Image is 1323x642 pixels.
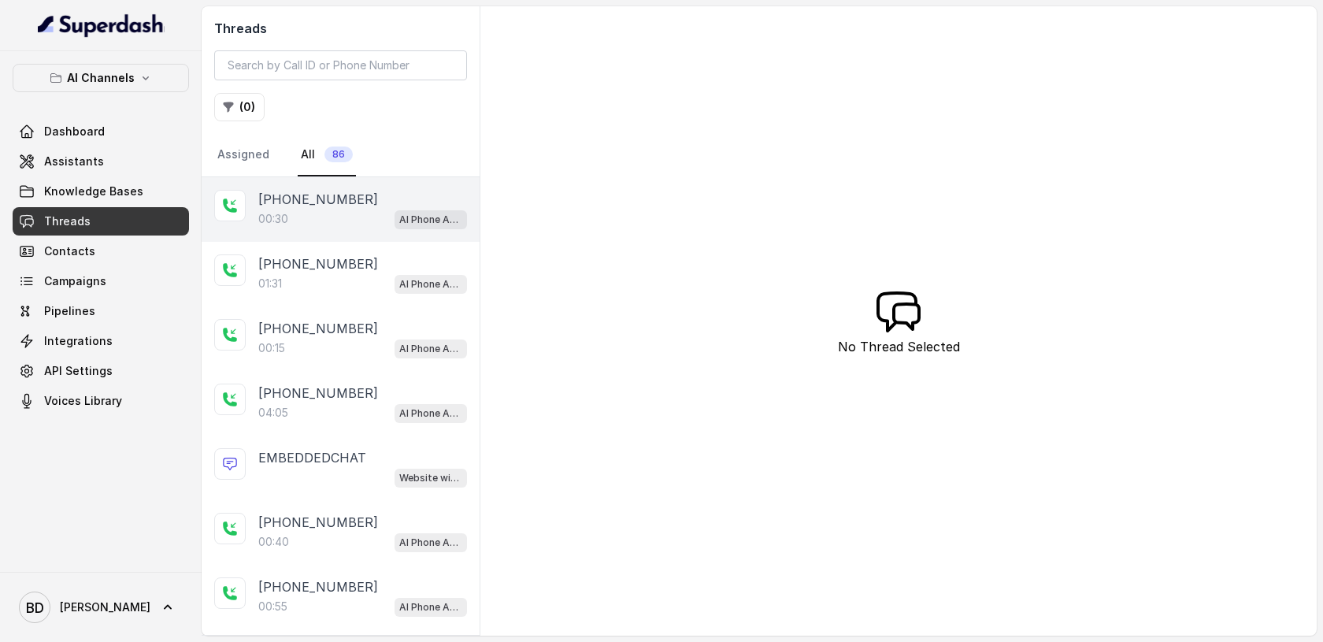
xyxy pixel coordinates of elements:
button: AI Channels [13,64,189,92]
p: AI Channels [67,69,135,87]
a: Assistants [13,147,189,176]
a: Threads [13,207,189,236]
p: [PHONE_NUMBER] [258,513,378,532]
span: [PERSON_NAME] [60,599,150,615]
p: AI Phone Assistant [399,406,462,421]
p: 00:30 [258,211,288,227]
p: [PHONE_NUMBER] [258,577,378,596]
span: Knowledge Bases [44,184,143,199]
p: AI Phone Assistant [399,341,462,357]
span: Assistants [44,154,104,169]
p: 00:40 [258,534,289,550]
span: API Settings [44,363,113,379]
img: light.svg [38,13,165,38]
p: AI Phone Assistant [399,535,462,551]
button: (0) [214,93,265,121]
a: Integrations [13,327,189,355]
h2: Threads [214,19,467,38]
a: Assigned [214,134,272,176]
p: AI Phone Assistant [399,212,462,228]
p: AI Phone Assistant [399,599,462,615]
text: BD [26,599,44,616]
a: Knowledge Bases [13,177,189,206]
span: Campaigns [44,273,106,289]
p: 04:05 [258,405,288,421]
p: 00:15 [258,340,285,356]
p: 01:31 [258,276,282,291]
a: Dashboard [13,117,189,146]
p: [PHONE_NUMBER] [258,319,378,338]
span: Dashboard [44,124,105,139]
p: No Thread Selected [838,337,960,356]
a: [PERSON_NAME] [13,585,189,629]
span: Pipelines [44,303,95,319]
p: 00:55 [258,599,287,614]
span: 86 [324,147,353,162]
span: Voices Library [44,393,122,409]
nav: Tabs [214,134,467,176]
p: [PHONE_NUMBER] [258,190,378,209]
p: AI Phone Assistant [399,276,462,292]
p: [PHONE_NUMBER] [258,254,378,273]
a: Pipelines [13,297,189,325]
a: All86 [298,134,356,176]
p: EMBEDDEDCHAT [258,448,366,467]
a: API Settings [13,357,189,385]
a: Voices Library [13,387,189,415]
span: Contacts [44,243,95,259]
p: Website widget [399,470,462,486]
a: Contacts [13,237,189,265]
input: Search by Call ID or Phone Number [214,50,467,80]
a: Campaigns [13,267,189,295]
span: Threads [44,213,91,229]
span: Integrations [44,333,113,349]
p: [PHONE_NUMBER] [258,384,378,403]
